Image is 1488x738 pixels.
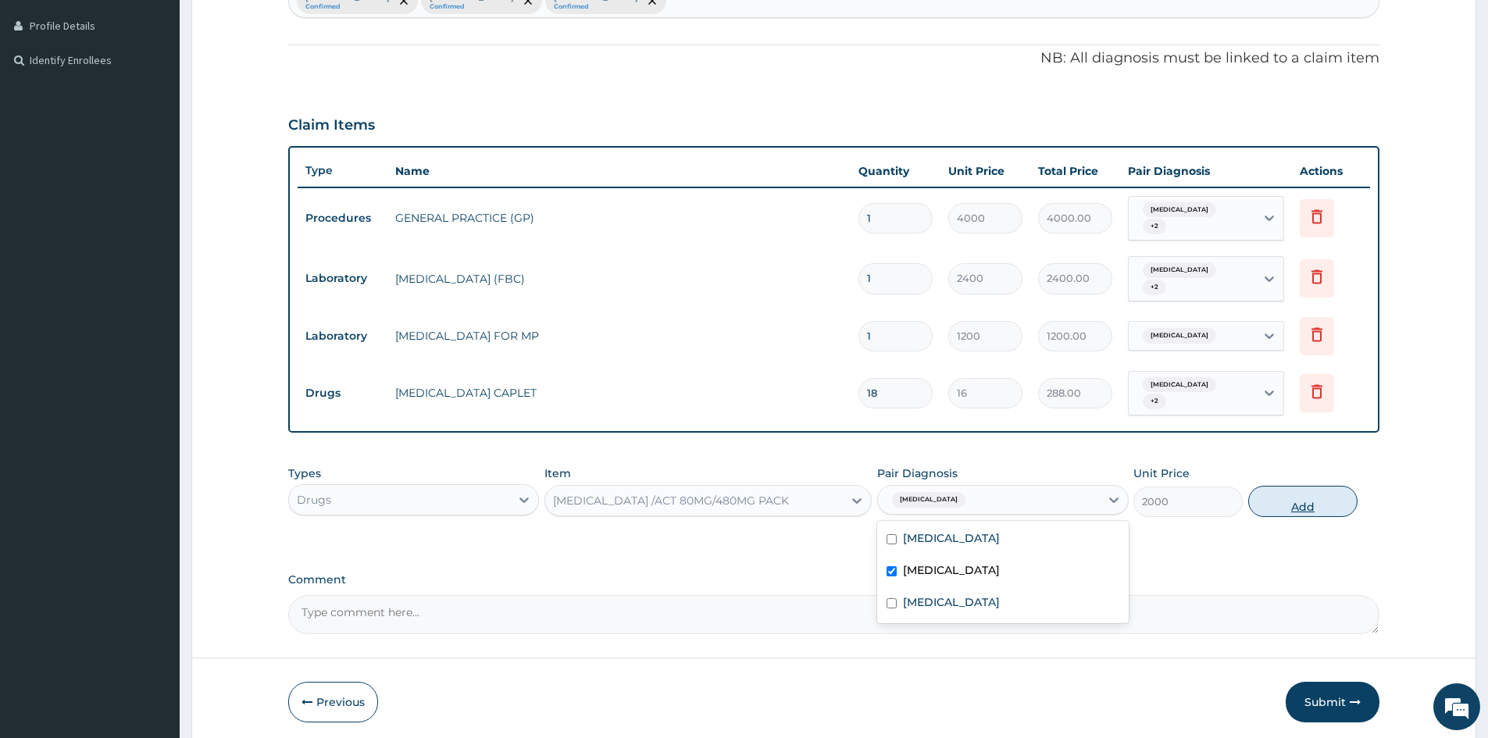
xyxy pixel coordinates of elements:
[387,320,851,351] td: [MEDICAL_DATA] FOR MP
[387,263,851,294] td: [MEDICAL_DATA] (FBC)
[1030,155,1120,187] th: Total Price
[1143,262,1216,278] span: [MEDICAL_DATA]
[544,465,571,481] label: Item
[387,155,851,187] th: Name
[903,562,1000,578] label: [MEDICAL_DATA]
[1292,155,1370,187] th: Actions
[297,492,331,508] div: Drugs
[1248,486,1358,517] button: Add
[892,492,965,508] span: [MEDICAL_DATA]
[554,3,638,11] small: Confirmed
[1143,219,1166,234] span: + 2
[387,377,851,408] td: [MEDICAL_DATA] CAPLET
[29,78,63,117] img: d_794563401_company_1708531726252_794563401
[1133,465,1190,481] label: Unit Price
[8,426,298,481] textarea: Type your message and hit 'Enter'
[1143,394,1166,409] span: + 2
[1143,377,1216,393] span: [MEDICAL_DATA]
[288,117,375,134] h3: Claim Items
[903,530,1000,546] label: [MEDICAL_DATA]
[877,465,958,481] label: Pair Diagnosis
[298,264,387,293] td: Laboratory
[256,8,294,45] div: Minimize live chat window
[298,204,387,233] td: Procedures
[1120,155,1292,187] th: Pair Diagnosis
[430,3,514,11] small: Confirmed
[940,155,1030,187] th: Unit Price
[1143,280,1166,295] span: + 2
[851,155,940,187] th: Quantity
[553,493,789,508] div: [MEDICAL_DATA] /ACT 80MG/480MG PACK
[305,3,390,11] small: Confirmed
[298,379,387,408] td: Drugs
[91,197,216,355] span: We're online!
[288,48,1379,69] p: NB: All diagnosis must be linked to a claim item
[1286,682,1379,722] button: Submit
[288,467,321,480] label: Types
[1143,202,1216,218] span: [MEDICAL_DATA]
[81,87,262,108] div: Chat with us now
[288,682,378,722] button: Previous
[387,202,851,234] td: GENERAL PRACTICE (GP)
[298,156,387,185] th: Type
[288,573,1379,586] label: Comment
[298,322,387,351] td: Laboratory
[903,594,1000,610] label: [MEDICAL_DATA]
[1143,328,1216,344] span: [MEDICAL_DATA]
